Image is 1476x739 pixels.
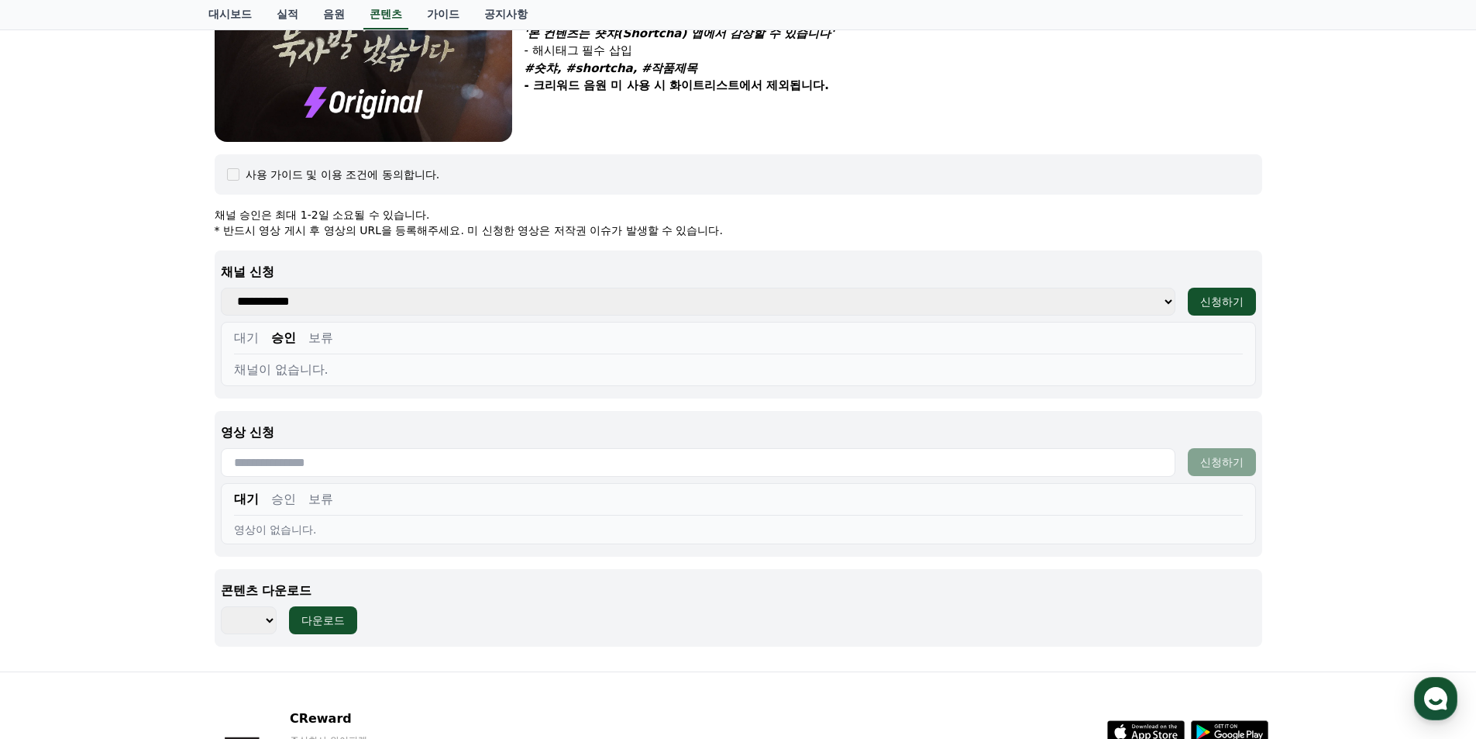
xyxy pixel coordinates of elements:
p: 콘텐츠 다운로드 [221,582,1256,600]
button: 보류 [308,490,333,509]
button: 보류 [308,329,333,347]
p: * 반드시 영상 게시 후 영상의 URL을 등록해주세요. 미 신청한 영상은 저작권 이슈가 발생할 수 있습니다. [215,223,1262,238]
p: 영상 신청 [221,423,1256,442]
span: 홈 [49,515,58,527]
button: 다운로드 [289,606,357,634]
p: 채널 승인은 최대 1-2일 소요될 수 있습니다. [215,207,1262,223]
em: '본 컨텐츠는 숏챠(Shortcha) 앱에서 감상할 수 있습니다' [525,26,834,40]
em: #숏챠, #shortcha, #작품제목 [525,61,698,75]
button: 신청하기 [1188,288,1256,316]
div: 신청하기 [1200,454,1244,470]
div: 채널이 없습니다. [234,361,1243,379]
div: 다운로드 [301,613,345,628]
button: 신청하기 [1188,448,1256,476]
a: 설정 [200,492,298,530]
button: 승인 [271,329,296,347]
p: - 해시태그 필수 삽입 [525,42,1262,60]
button: 대기 [234,329,259,347]
p: CReward [290,710,479,728]
button: 대기 [234,490,259,509]
p: 채널 신청 [221,263,1256,281]
div: 영상이 없습니다. [234,522,1243,537]
div: 사용 가이드 및 이용 조건에 동의합니다. [246,167,440,182]
button: 승인 [271,490,296,509]
div: 신청하기 [1200,294,1244,309]
a: 홈 [5,492,102,530]
a: 대화 [102,492,200,530]
span: 대화 [142,516,160,528]
span: 설정 [239,515,258,527]
strong: - 크리워드 음원 미 사용 시 화이트리스트에서 제외됩니다. [525,78,829,92]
